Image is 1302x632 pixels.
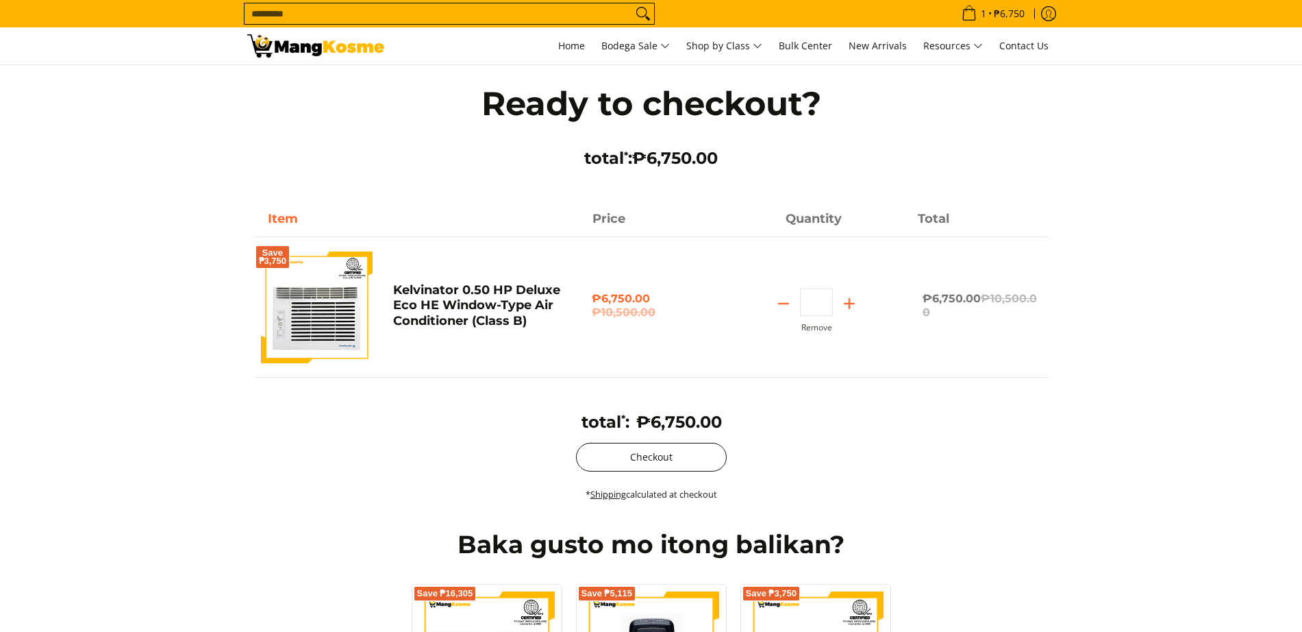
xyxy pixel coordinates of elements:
span: ₱6,750.00 [923,292,1037,319]
span: 1 [979,9,988,19]
span: ₱6,750 [992,9,1027,19]
span: Save ₱16,305 [417,590,473,598]
h1: Ready to checkout? [453,83,850,124]
span: Home [558,39,585,52]
span: Bodega Sale [601,38,670,55]
a: Shop by Class [679,27,769,64]
span: Save ₱3,750 [259,249,287,265]
span: ₱6,750.00 [592,292,710,319]
span: • [957,6,1029,21]
a: Bodega Sale [594,27,677,64]
span: ₱6,750.00 [632,148,718,168]
a: Home [551,27,592,64]
del: ₱10,500.00 [592,306,710,319]
span: Contact Us [999,39,1049,52]
nav: Main Menu [398,27,1055,64]
a: Contact Us [992,27,1055,64]
h3: total : [581,412,629,433]
button: Search [632,3,654,24]
h2: Baka gusto mo itong balikan? [247,529,1055,560]
small: * calculated at checkout [586,488,717,500]
span: Resources [923,38,983,55]
span: New Arrivals [849,39,907,52]
span: Save ₱3,750 [746,590,797,598]
span: ₱6,750.00 [636,412,722,432]
h3: total : [453,148,850,169]
span: Save ₱5,115 [581,590,633,598]
span: Shop by Class [686,38,762,55]
button: Checkout [576,443,727,472]
a: New Arrivals [842,27,914,64]
a: Bulk Center [772,27,839,64]
del: ₱10,500.00 [923,292,1037,319]
a: Kelvinator 0.50 HP Deluxe Eco HE Window-Type Air Conditioner (Class B) [393,282,560,328]
span: Bulk Center [779,39,832,52]
button: Subtract [767,293,800,315]
img: Default Title Kelvinator 0.50 HP Deluxe Eco HE Window-Type Air Conditioner (Class B) [261,251,373,363]
a: Shipping [590,488,626,500]
button: Remove [801,323,832,332]
a: Resources [916,27,990,64]
img: Your Shopping Cart | Mang Kosme [247,34,384,58]
button: Add [833,293,866,315]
